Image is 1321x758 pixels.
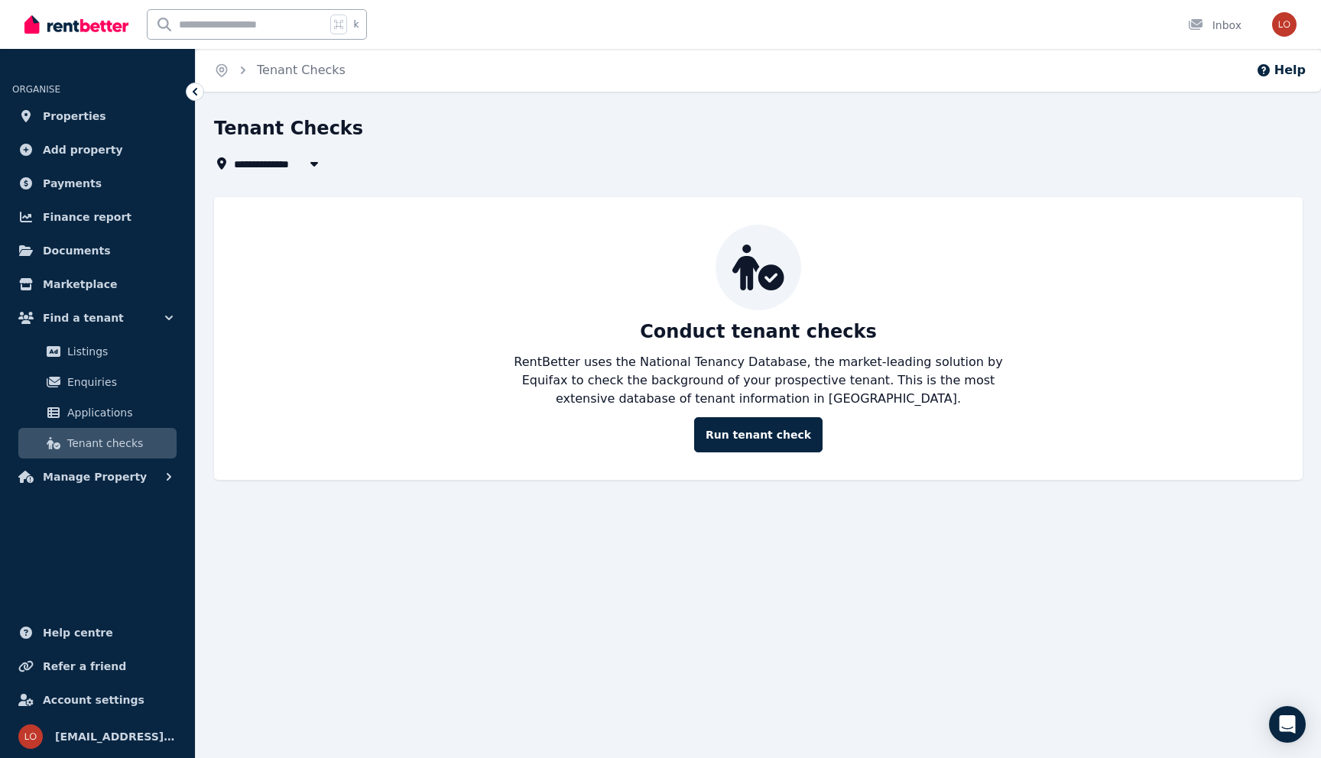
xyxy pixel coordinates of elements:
[12,462,183,492] button: Manage Property
[55,727,177,746] span: [EMAIL_ADDRESS][DOMAIN_NAME]
[18,336,177,367] a: Listings
[18,397,177,428] a: Applications
[67,434,170,452] span: Tenant checks
[67,342,170,361] span: Listings
[1256,61,1306,79] button: Help
[67,373,170,391] span: Enquiries
[43,241,111,260] span: Documents
[67,403,170,422] span: Applications
[12,617,183,648] a: Help centre
[43,141,123,159] span: Add property
[18,428,177,458] a: Tenant checks
[1272,12,1297,37] img: local.pmanagement@gmail.com
[12,84,60,95] span: ORGANISE
[43,275,117,293] span: Marketplace
[353,18,359,31] span: k
[12,651,183,682] a: Refer a friend
[43,107,106,125] span: Properties
[640,319,877,344] p: Conduct tenant checks
[43,174,102,193] span: Payments
[43,309,124,327] span: Find a tenant
[196,49,364,92] nav: Breadcrumb
[18,724,43,749] img: local.pmanagement@gmail.com
[24,13,128,36] img: RentBetter
[12,269,183,300] a: Marketplace
[257,63,346,77] a: Tenant Checks
[43,208,131,226] span: Finance report
[694,417,823,452] a: Run tenant check
[12,303,183,333] button: Find a tenant
[12,202,183,232] a: Finance report
[43,624,113,642] span: Help centre
[214,116,363,141] h1: Tenant Checks
[43,657,126,675] span: Refer a friend
[18,367,177,397] a: Enquiries
[43,691,144,709] span: Account settings
[12,685,183,715] a: Account settings
[1188,18,1241,33] div: Inbox
[1269,706,1306,743] div: Open Intercom Messenger
[12,101,183,131] a: Properties
[12,235,183,266] a: Documents
[43,468,147,486] span: Manage Property
[501,353,1015,408] p: RentBetter uses the National Tenancy Database, the market-leading solution by Equifax to check th...
[12,168,183,199] a: Payments
[12,134,183,165] a: Add property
